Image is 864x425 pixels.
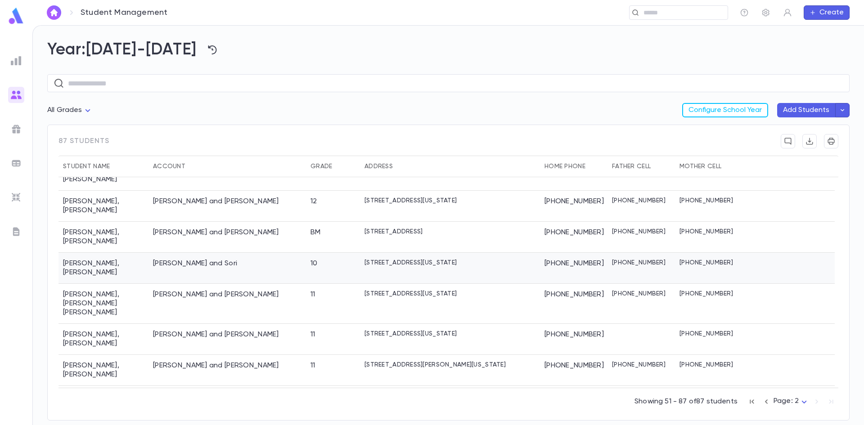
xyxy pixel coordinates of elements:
p: [PHONE_NUMBER] [612,259,666,266]
div: 12 [310,197,317,206]
div: Student Name [63,156,110,177]
p: Student Management [81,8,167,18]
p: [STREET_ADDRESS][US_STATE] [364,259,457,266]
p: [PHONE_NUMBER] [679,197,733,204]
div: [PERSON_NAME] , [PERSON_NAME] [58,253,148,284]
div: [PERSON_NAME] , [PERSON_NAME] [58,324,148,355]
p: [STREET_ADDRESS][US_STATE] [364,290,457,297]
img: logo [7,7,25,25]
div: BM [310,228,321,237]
h2: Year: [DATE]-[DATE] [47,40,850,60]
button: Configure School Year [682,103,768,117]
div: [PHONE_NUMBER] [540,222,607,253]
img: home_white.a664292cf8c1dea59945f0da9f25487c.svg [49,9,59,16]
p: Showing 51 - 87 of 87 students [634,397,738,406]
div: [PERSON_NAME] , [PERSON_NAME] [58,191,148,222]
div: [PHONE_NUMBER] [540,284,607,324]
div: Grade [306,156,360,177]
img: reports_grey.c525e4749d1bce6a11f5fe2a8de1b229.svg [11,55,22,66]
p: [PHONE_NUMBER] [679,290,733,297]
div: [PERSON_NAME] , [PERSON_NAME] [58,355,148,386]
div: 11 [310,330,315,339]
div: Home Phone [540,156,607,177]
p: [STREET_ADDRESS][PERSON_NAME][US_STATE] [364,361,506,368]
div: Grade [310,156,332,177]
div: Address [364,156,393,177]
div: Home Phone [544,156,585,177]
p: [STREET_ADDRESS] [364,228,423,235]
div: [PHONE_NUMBER] [540,191,607,222]
p: [PHONE_NUMBER] [679,361,733,368]
p: [PHONE_NUMBER] [679,259,733,266]
img: letters_grey.7941b92b52307dd3b8a917253454ce1c.svg [11,226,22,237]
p: [STREET_ADDRESS][US_STATE] [364,330,457,337]
div: Ungarischer, Yerachmiel and Devora L. [153,330,279,339]
span: All Grades [47,107,82,114]
div: [PHONE_NUMBER] [540,386,607,417]
button: Add Students [777,103,835,117]
div: Student Name [58,156,148,177]
div: Address [360,156,540,177]
div: [PHONE_NUMBER] [540,355,607,386]
button: Create [804,5,850,20]
p: [PHONE_NUMBER] [679,330,733,337]
div: Father Cell [607,156,675,177]
div: 11 [310,290,315,299]
div: Account [153,156,185,177]
span: Page: 2 [774,398,799,405]
div: Ungarischer, Yecheskel and Chana E. [153,290,279,299]
p: [PHONE_NUMBER] [612,361,666,368]
div: 10 [310,259,318,268]
p: [PHONE_NUMBER] [612,290,666,297]
img: students_gradient.3b4df2a2b995ef5086a14d9e1675a5ee.svg [11,89,22,100]
div: Stern, Menachem and Leeba [153,228,279,237]
div: Wechsler , [PERSON_NAME] [58,386,148,417]
img: batches_grey.339ca447c9d9533ef1741baa751efc33.svg [11,158,22,169]
p: [PHONE_NUMBER] [679,228,733,235]
div: Tashman, Avrohom and Sori [153,259,237,268]
div: Weber, Chaim and Brani [153,361,279,370]
div: All Grades [47,102,93,119]
div: Page: 2 [774,394,810,408]
p: [PHONE_NUMBER] [612,197,666,204]
div: Mother Cell [679,156,721,177]
img: campaigns_grey.99e729a5f7ee94e3726e6486bddda8f1.svg [11,124,22,134]
img: imports_grey.530a8a0e642e233f2baf0ef88e8c9fcb.svg [11,192,22,203]
div: [PERSON_NAME] , [PERSON_NAME] [PERSON_NAME] [58,284,148,324]
div: [PHONE_NUMBER] [540,324,607,355]
p: [STREET_ADDRESS][US_STATE] [364,197,457,204]
div: Mother Cell [675,156,742,177]
div: [PHONE_NUMBER] [540,253,607,284]
div: 11 [310,361,315,370]
div: Account [148,156,306,177]
p: [PHONE_NUMBER] [612,228,666,235]
div: [PERSON_NAME] , [PERSON_NAME] [58,222,148,253]
div: Soleimani, Eliyahu and Chana [153,197,279,206]
span: 87 students [58,137,109,146]
div: Father Cell [612,156,651,177]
